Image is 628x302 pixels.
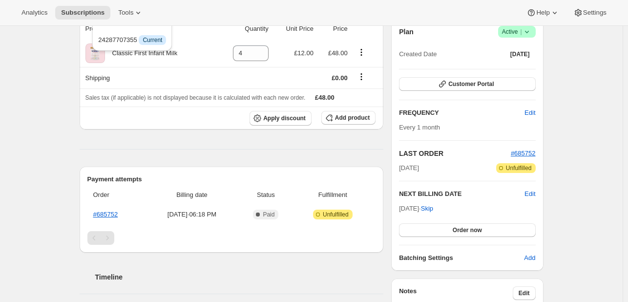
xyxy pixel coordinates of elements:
[295,190,370,200] span: Fulfillment
[354,47,369,58] button: Product actions
[518,250,541,266] button: Add
[147,210,236,219] span: [DATE] · 06:18 PM
[510,50,530,58] span: [DATE]
[399,108,524,118] h2: FREQUENCY
[143,36,162,44] span: Current
[583,9,607,17] span: Settings
[328,49,348,57] span: £48.00
[399,149,511,158] h2: LAST ORDER
[415,201,439,216] button: Skip
[521,6,565,20] button: Help
[85,43,105,63] img: product img
[421,204,433,214] span: Skip
[399,223,535,237] button: Order now
[323,211,349,218] span: Unfulfilled
[263,211,274,218] span: Paid
[315,94,335,101] span: £48.00
[87,184,145,206] th: Order
[147,190,236,200] span: Billing date
[519,289,530,297] span: Edit
[399,286,513,300] h3: Notes
[567,6,612,20] button: Settings
[55,6,110,20] button: Subscriptions
[215,18,272,40] th: Quantity
[399,163,419,173] span: [DATE]
[448,80,494,88] span: Customer Portal
[98,36,166,43] span: 24287707355
[80,67,216,88] th: Shipping
[399,77,535,91] button: Customer Portal
[506,164,532,172] span: Unfulfilled
[335,114,370,122] span: Add product
[399,27,414,37] h2: Plan
[294,49,314,57] span: £12.00
[453,226,482,234] span: Order now
[95,32,169,48] button: 24287707355 InfoCurrent
[520,28,522,36] span: |
[85,94,306,101] span: Sales tax (if applicable) is not displayed because it is calculated with each new order.
[502,27,532,37] span: Active
[399,124,440,131] span: Every 1 month
[524,108,535,118] span: Edit
[16,6,53,20] button: Analytics
[399,189,524,199] h2: NEXT BILLING DATE
[513,286,536,300] button: Edit
[399,49,437,59] span: Created Date
[332,74,348,82] span: £0.00
[511,149,536,158] button: #685752
[321,111,376,125] button: Add product
[242,190,290,200] span: Status
[504,47,536,61] button: [DATE]
[519,105,541,121] button: Edit
[272,18,316,40] th: Unit Price
[21,9,47,17] span: Analytics
[61,9,105,17] span: Subscriptions
[316,18,351,40] th: Price
[80,18,216,40] th: Product
[524,253,535,263] span: Add
[95,272,384,282] h2: Timeline
[112,6,149,20] button: Tools
[118,9,133,17] span: Tools
[354,71,369,82] button: Shipping actions
[250,111,312,126] button: Apply discount
[536,9,549,17] span: Help
[399,253,524,263] h6: Batching Settings
[87,231,376,245] nav: Pagination
[87,174,376,184] h2: Payment attempts
[263,114,306,122] span: Apply discount
[524,189,535,199] button: Edit
[93,211,118,218] a: #685752
[399,205,433,212] span: [DATE] ·
[511,150,536,157] a: #685752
